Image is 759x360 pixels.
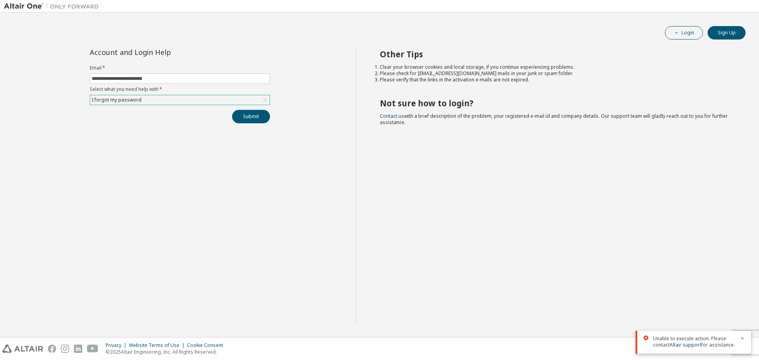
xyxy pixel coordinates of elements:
div: Account and Login Help [90,49,234,55]
h2: Not sure how to login? [380,98,732,108]
p: © 2025 Altair Engineering, Inc. All Rights Reserved. [106,349,228,355]
a: Contact us [380,113,404,119]
img: altair_logo.svg [2,345,43,353]
img: facebook.svg [48,345,56,353]
span: with a brief description of the problem, your registered e-mail id and company details. Our suppo... [380,113,728,126]
button: Sign Up [708,26,746,40]
li: Please verify that the links in the activation e-mails are not expired. [380,77,732,83]
div: Privacy [106,342,129,349]
label: Email [90,65,270,71]
label: Select what you need help with [90,86,270,92]
img: Altair One [4,2,103,10]
button: Login [665,26,703,40]
img: instagram.svg [61,345,69,353]
a: Altair support [670,341,701,348]
li: Clear your browser cookies and local storage, if you continue experiencing problems. [380,64,732,70]
div: I forgot my password [90,95,270,105]
span: Unable to execute action. Please contact for assistance. [653,335,735,348]
img: linkedin.svg [74,345,82,353]
div: Cookie Consent [187,342,228,349]
li: Please check for [EMAIL_ADDRESS][DOMAIN_NAME] mails in your junk or spam folder. [380,70,732,77]
div: Website Terms of Use [129,342,187,349]
button: Submit [232,110,270,123]
img: youtube.svg [87,345,98,353]
div: I forgot my password [91,96,143,104]
h2: Other Tips [380,49,732,59]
